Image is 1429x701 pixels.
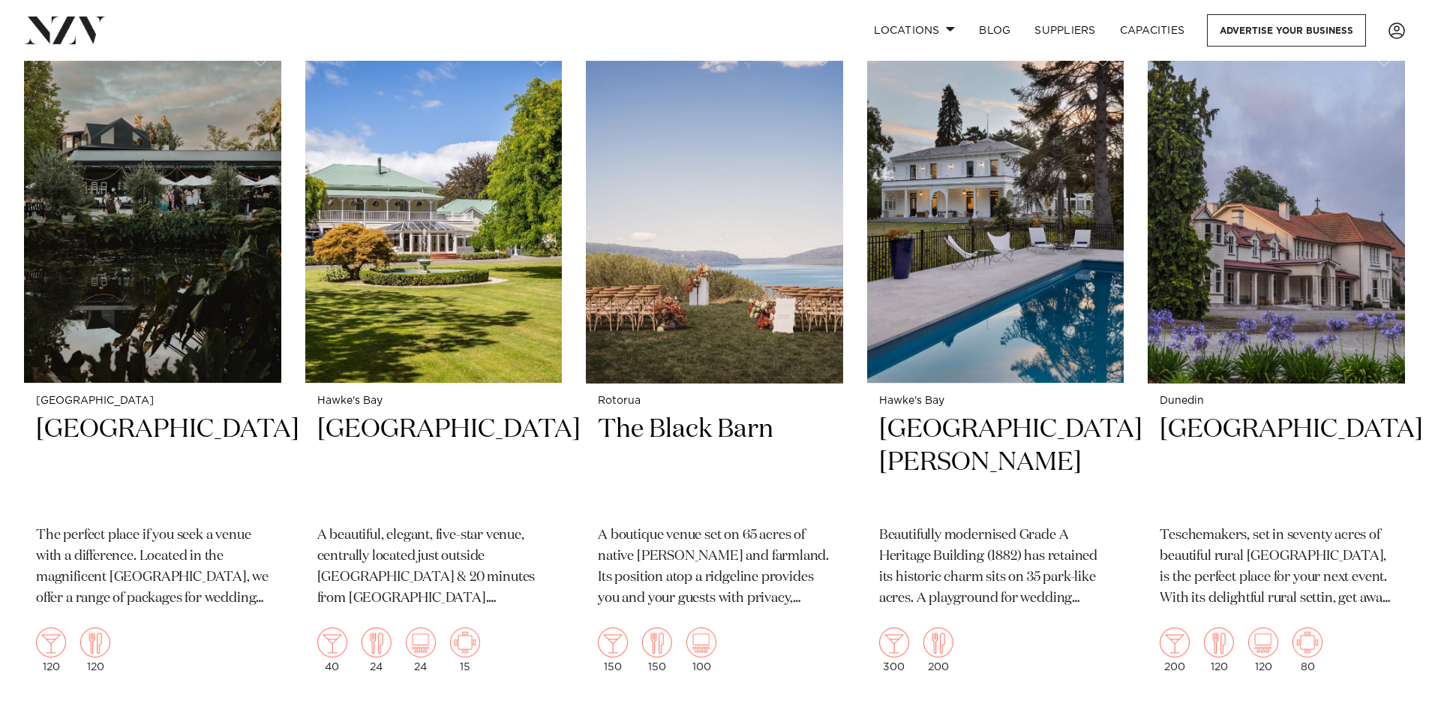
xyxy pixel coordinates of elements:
[80,627,110,657] img: dining.png
[642,627,672,657] img: dining.png
[598,525,831,609] p: A boutique venue set on 65 acres of native [PERSON_NAME] and farmland. Its position atop a ridgel...
[36,525,269,609] p: The perfect place if you seek a venue with a difference. Located in the magnificent [GEOGRAPHIC_D...
[598,413,831,514] h2: The Black Barn
[879,627,909,657] img: cocktail.png
[1204,627,1234,672] div: 120
[80,627,110,672] div: 120
[24,38,281,684] a: [GEOGRAPHIC_DATA] [GEOGRAPHIC_DATA] The perfect place if you seek a venue with a difference. Loca...
[406,627,436,672] div: 24
[317,413,551,514] h2: [GEOGRAPHIC_DATA]
[1160,413,1393,514] h2: [GEOGRAPHIC_DATA]
[1160,627,1190,672] div: 200
[1148,38,1405,684] a: Dunedin [GEOGRAPHIC_DATA] Teschemakers, set in seventy acres of beautiful rural [GEOGRAPHIC_DATA]...
[598,627,628,672] div: 150
[1292,627,1322,672] div: 80
[1160,627,1190,657] img: cocktail.png
[36,396,269,407] small: [GEOGRAPHIC_DATA]
[406,627,436,657] img: theatre.png
[879,627,909,672] div: 300
[36,413,269,514] h2: [GEOGRAPHIC_DATA]
[317,627,347,657] img: cocktail.png
[967,14,1022,47] a: BLOG
[1204,627,1234,657] img: dining.png
[305,38,563,684] a: Hawke's Bay [GEOGRAPHIC_DATA] A beautiful, elegant, five-star venue, centrally located just outsi...
[879,413,1112,514] h2: [GEOGRAPHIC_DATA][PERSON_NAME]
[923,627,953,672] div: 200
[1160,525,1393,609] p: Teschemakers, set in seventy acres of beautiful rural [GEOGRAPHIC_DATA], is the perfect place for...
[450,627,480,657] img: meeting.png
[317,627,347,672] div: 40
[1207,14,1366,47] a: Advertise your business
[923,627,953,657] img: dining.png
[686,627,716,657] img: theatre.png
[24,17,106,44] img: nzv-logo.png
[686,627,716,672] div: 100
[1160,396,1393,407] small: Dunedin
[879,525,1112,609] p: Beautifully modernised Grade A Heritage Building (1882) has retained its historic charm sits on 3...
[1248,627,1278,657] img: theatre.png
[36,627,66,657] img: cocktail.png
[867,38,1124,684] a: Hawke's Bay [GEOGRAPHIC_DATA][PERSON_NAME] Beautifully modernised Grade A Heritage Building (1882...
[36,627,66,672] div: 120
[879,396,1112,407] small: Hawke's Bay
[598,627,628,657] img: cocktail.png
[317,396,551,407] small: Hawke's Bay
[586,38,843,684] a: Rotorua The Black Barn A boutique venue set on 65 acres of native [PERSON_NAME] and farmland. Its...
[450,627,480,672] div: 15
[1108,14,1197,47] a: Capacities
[317,525,551,609] p: A beautiful, elegant, five-star venue, centrally located just outside [GEOGRAPHIC_DATA] & 20 minu...
[362,627,392,672] div: 24
[1022,14,1107,47] a: SUPPLIERS
[362,627,392,657] img: dining.png
[598,396,831,407] small: Rotorua
[862,14,967,47] a: Locations
[1248,627,1278,672] div: 120
[642,627,672,672] div: 150
[1292,627,1322,657] img: meeting.png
